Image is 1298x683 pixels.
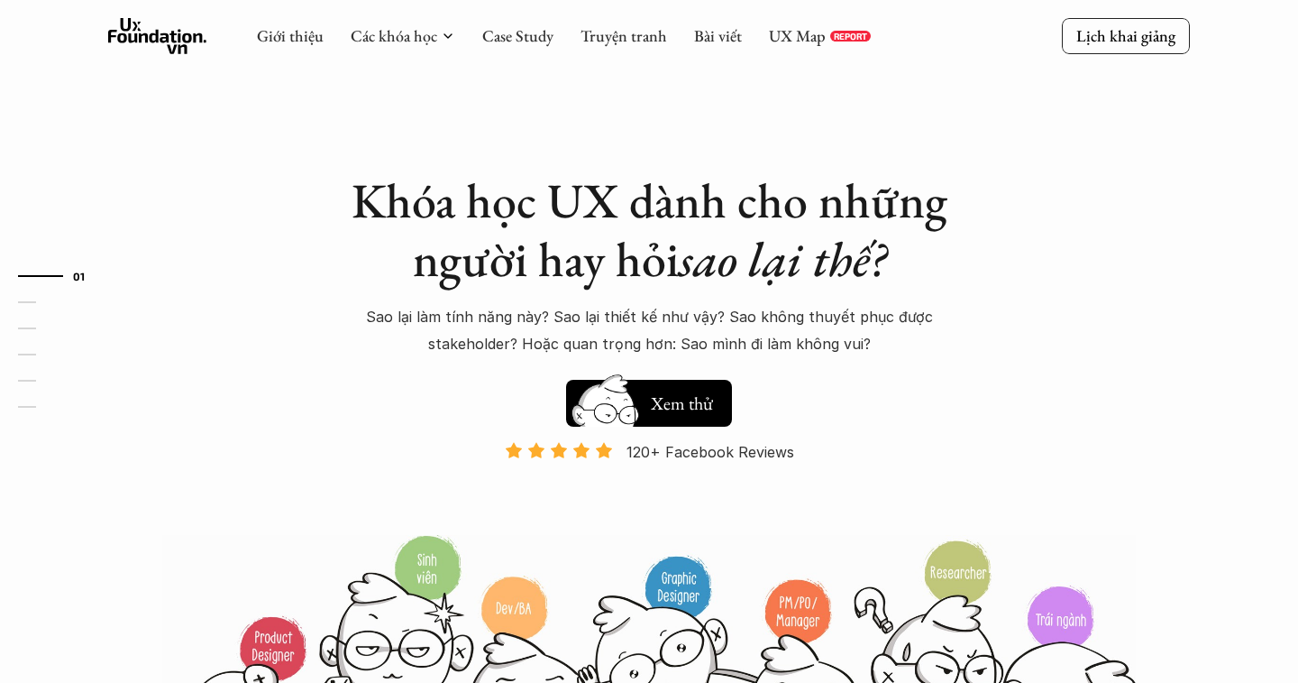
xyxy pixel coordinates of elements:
a: Bài viết [694,25,742,46]
a: 120+ Facebook Reviews [489,441,809,532]
p: Sao lại làm tính năng này? Sao lại thiết kế như vậy? Sao không thuyết phục được stakeholder? Hoặc... [334,303,964,358]
a: REPORT [830,31,871,42]
strong: 01 [73,270,86,282]
h5: Xem thử [651,391,713,416]
a: 01 [18,265,104,287]
em: sao lại thế? [679,227,886,291]
a: Các khóa học [351,25,437,46]
a: Truyện tranh [580,25,667,46]
a: Giới thiệu [257,25,324,46]
p: REPORT [834,31,867,42]
a: UX Map [769,25,826,46]
a: Lịch khai giảng [1062,18,1190,53]
p: Lịch khai giảng [1076,25,1175,46]
a: Xem thử [566,371,732,427]
h1: Khóa học UX dành cho những người hay hỏi [334,171,964,289]
p: 120+ Facebook Reviews [626,438,794,466]
a: Case Study [482,25,553,46]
